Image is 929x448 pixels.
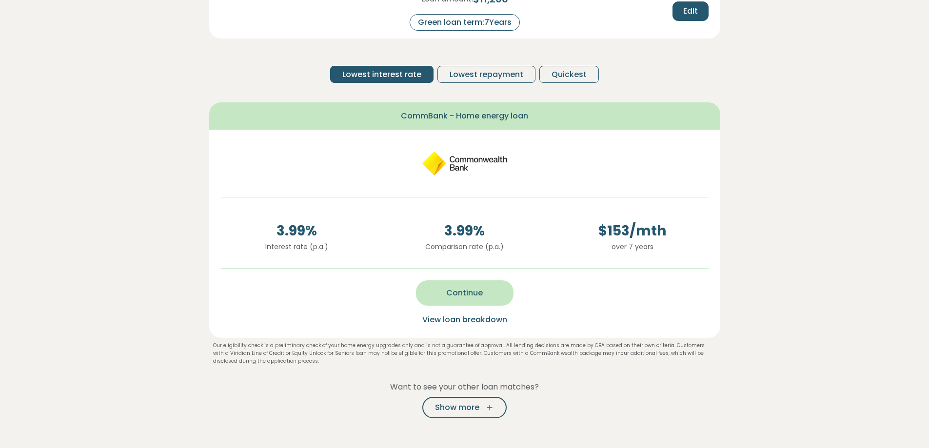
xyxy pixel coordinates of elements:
[416,280,514,306] button: Continue
[450,69,523,80] span: Lowest repayment
[410,14,520,31] div: Green loan term: 7 Years
[330,66,434,83] button: Lowest interest rate
[209,381,720,393] p: Want to see your other loan matches?
[556,221,709,241] span: $ 153 /mth
[556,241,709,252] p: over 7 years
[435,402,479,413] span: Show more
[213,342,716,365] p: Our eligibility check is a preliminary check of your home energy upgrades only and is not a guara...
[421,141,509,185] img: cba logo
[419,313,510,326] button: View loan breakdown
[422,397,507,418] button: Show more
[221,221,373,241] span: 3.99 %
[672,1,709,21] button: Edit
[539,66,599,83] button: Quickest
[389,221,541,241] span: 3.99 %
[552,69,587,80] span: Quickest
[422,314,507,325] span: View loan breakdown
[401,110,528,122] span: CommBank - Home energy loan
[389,241,541,252] p: Comparison rate (p.a.)
[221,241,373,252] p: Interest rate (p.a.)
[446,287,483,299] span: Continue
[683,5,698,17] span: Edit
[437,66,535,83] button: Lowest repayment
[342,69,421,80] span: Lowest interest rate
